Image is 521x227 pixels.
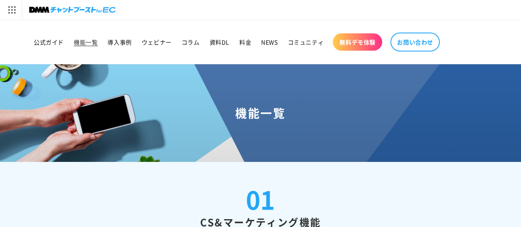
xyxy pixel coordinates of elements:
span: ウェビナー [142,38,172,46]
a: 資料DL [205,33,234,51]
a: NEWS [256,33,283,51]
div: 01 [246,187,275,211]
a: 料金 [234,33,256,51]
h1: 機能一覧 [10,105,511,120]
span: 料金 [239,38,251,46]
span: 資料DL [210,38,229,46]
img: サービス [1,1,22,19]
a: コミュニティ [283,33,329,51]
span: NEWS [261,38,278,46]
a: 導入事例 [103,33,136,51]
a: ウェビナー [137,33,177,51]
span: 導入事例 [107,38,131,46]
span: 公式ガイド [34,38,64,46]
span: 無料デモ体験 [339,38,376,46]
span: コラム [182,38,200,46]
a: お問い合わせ [390,33,440,51]
a: 無料デモ体験 [333,33,382,51]
img: チャットブーストforEC [29,4,116,16]
a: 機能一覧 [69,33,103,51]
a: コラム [177,33,205,51]
span: お問い合わせ [397,38,433,46]
a: 公式ガイド [29,33,69,51]
span: 機能一覧 [74,38,98,46]
span: コミュニティ [288,38,324,46]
